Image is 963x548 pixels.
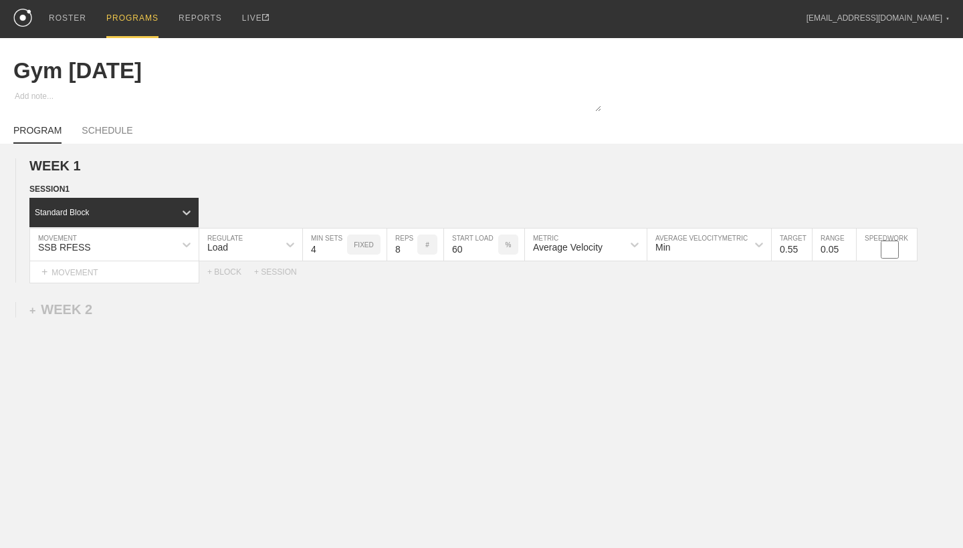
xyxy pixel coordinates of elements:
div: Load [207,242,228,253]
a: SCHEDULE [82,125,132,142]
span: + [29,305,35,316]
span: SESSION 1 [29,184,70,194]
div: Standard Block [35,208,89,217]
img: logo [13,9,32,27]
div: + SESSION [254,267,308,277]
div: WEEK 2 [29,302,92,317]
div: MOVEMENT [29,261,199,283]
div: + BLOCK [207,267,254,277]
span: WEEK 1 [29,158,81,173]
div: ▼ [946,15,950,23]
input: Any [444,229,498,261]
p: % [506,241,512,249]
div: Average Velocity [533,242,603,253]
p: # [425,241,429,249]
iframe: Chat Widget [722,393,963,548]
p: FIXED [354,241,373,249]
div: Min [655,242,671,253]
span: + [41,266,47,277]
div: SSB RFESS [38,242,91,253]
a: PROGRAM [13,125,62,144]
